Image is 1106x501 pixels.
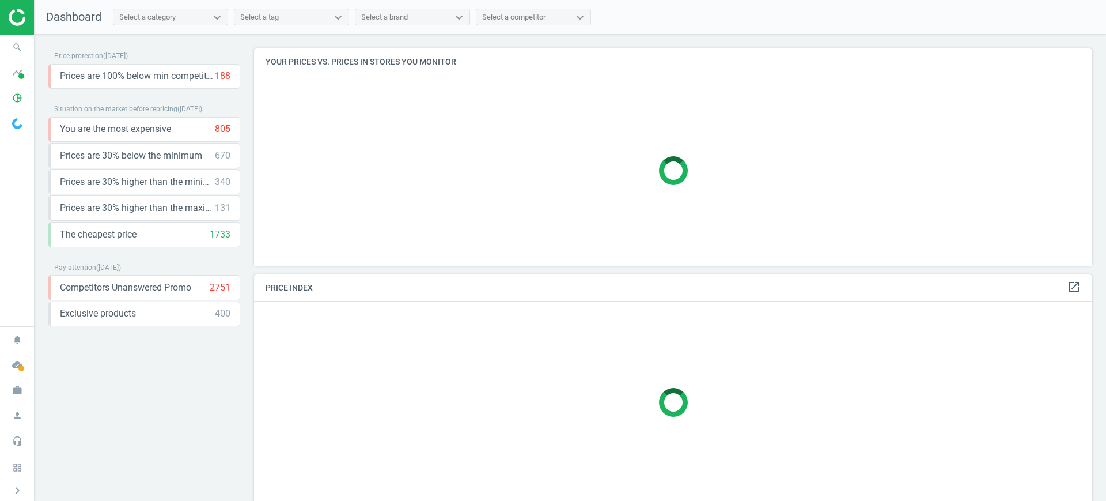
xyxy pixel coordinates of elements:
[46,10,101,24] span: Dashboard
[177,105,202,113] span: ( [DATE] )
[60,149,202,162] span: Prices are 30% below the minimum
[6,430,28,452] i: headset_mic
[6,87,28,109] i: pie_chart_outlined
[10,484,24,498] i: chevron_right
[60,176,215,189] span: Prices are 30% higher than the minimum
[60,202,215,214] span: Prices are 30% higher than the maximal
[254,274,1092,302] h4: Price Index
[3,483,32,498] button: chevron_right
[6,36,28,58] i: search
[12,118,22,129] img: wGWNvw8QSZomAAAAABJRU5ErkJggg==
[54,105,177,113] span: Situation on the market before repricing
[215,176,230,189] div: 340
[6,379,28,401] i: work
[1067,280,1081,294] i: open_in_new
[60,281,191,294] span: Competitors Unanswered Promo
[215,307,230,320] div: 400
[210,228,230,241] div: 1733
[60,307,136,320] span: Exclusive products
[119,12,176,22] div: Select a category
[103,52,128,60] span: ( [DATE] )
[240,12,279,22] div: Select a tag
[6,62,28,84] i: timeline
[215,149,230,162] div: 670
[54,263,96,272] span: Pay attention
[6,354,28,376] i: cloud_done
[60,228,137,241] span: The cheapest price
[54,52,103,60] span: Price protection
[215,123,230,135] div: 805
[96,263,121,272] span: ( [DATE] )
[482,12,546,22] div: Select a competitor
[1067,280,1081,295] a: open_in_new
[215,70,230,82] div: 188
[361,12,408,22] div: Select a brand
[60,123,171,135] span: You are the most expensive
[210,281,230,294] div: 2751
[60,70,215,82] span: Prices are 100% below min competitor
[6,405,28,427] i: person
[254,48,1092,76] h4: Your prices vs. prices in stores you monitor
[215,202,230,214] div: 131
[6,329,28,351] i: notifications
[9,9,90,26] img: ajHJNr6hYgQAAAAASUVORK5CYII=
